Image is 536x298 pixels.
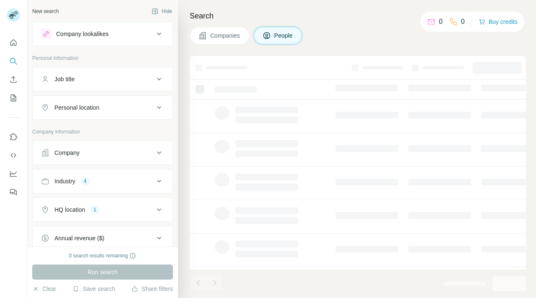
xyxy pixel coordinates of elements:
p: 0 [461,17,465,27]
button: Dashboard [7,166,20,181]
button: Hide [146,5,178,18]
div: 1 [90,206,100,213]
button: Save search [72,285,115,293]
div: Personal location [54,103,99,112]
div: Company lookalikes [56,30,108,38]
button: Buy credits [479,16,518,28]
button: Use Surfe API [7,148,20,163]
button: Personal location [33,98,173,118]
button: My lists [7,90,20,105]
div: Job title [54,75,75,83]
button: Clear [32,285,56,293]
div: Industry [54,177,75,185]
div: 0 search results remaining [69,252,137,259]
div: HQ location [54,206,85,214]
button: Use Surfe on LinkedIn [7,129,20,144]
div: New search [32,8,59,15]
button: Industry4 [33,171,173,191]
div: 4 [80,177,90,185]
button: Feedback [7,185,20,200]
div: Company [54,149,80,157]
span: Companies [210,31,241,40]
p: Company information [32,128,173,136]
div: Annual revenue ($) [54,234,104,242]
button: Job title [33,69,173,89]
span: People [274,31,294,40]
p: 0 [439,17,443,27]
button: Enrich CSV [7,72,20,87]
button: HQ location1 [33,200,173,220]
h4: Search [190,10,526,22]
button: Company lookalikes [33,24,173,44]
button: Company [33,143,173,163]
button: Search [7,54,20,69]
p: Personal information [32,54,173,62]
button: Quick start [7,35,20,50]
button: Share filters [131,285,173,293]
button: Annual revenue ($) [33,228,173,248]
